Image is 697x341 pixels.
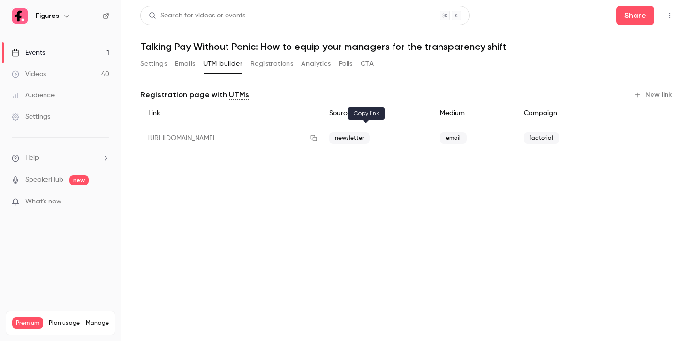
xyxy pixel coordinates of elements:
[361,56,374,72] button: CTA
[229,89,249,101] a: UTMs
[140,41,678,52] h1: Talking Pay Without Panic: How to equip your managers for the transparency shift
[140,124,321,152] div: [URL][DOMAIN_NAME]
[616,6,654,25] button: Share
[25,175,63,185] a: SpeakerHub
[321,103,433,124] div: Source
[12,48,45,58] div: Events
[12,153,109,163] li: help-dropdown-opener
[69,175,89,185] span: new
[25,197,61,207] span: What's new
[98,198,109,206] iframe: Noticeable Trigger
[301,56,331,72] button: Analytics
[630,87,678,103] button: New link
[25,153,39,163] span: Help
[524,132,559,144] span: factorial
[12,8,28,24] img: Figures
[329,132,370,144] span: newsletter
[149,11,245,21] div: Search for videos or events
[203,56,242,72] button: UTM builder
[86,319,109,327] a: Manage
[36,11,59,21] h6: Figures
[12,112,50,122] div: Settings
[516,103,617,124] div: Campaign
[12,317,43,329] span: Premium
[440,132,467,144] span: email
[140,89,249,101] p: Registration page with
[339,56,353,72] button: Polls
[12,69,46,79] div: Videos
[140,103,321,124] div: Link
[140,56,167,72] button: Settings
[250,56,293,72] button: Registrations
[432,103,515,124] div: Medium
[12,91,55,100] div: Audience
[49,319,80,327] span: Plan usage
[175,56,195,72] button: Emails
